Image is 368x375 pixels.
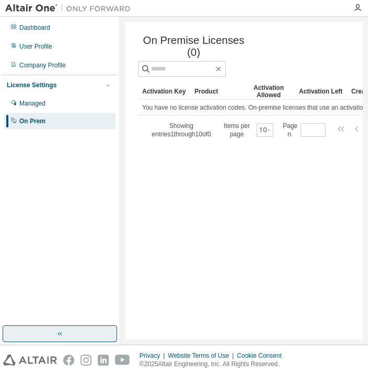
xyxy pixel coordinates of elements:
img: instagram.svg [80,355,91,366]
span: Showing entries 1 through 10 of 0 [152,122,211,138]
div: License Settings [7,81,56,89]
button: 10 [259,126,271,134]
div: Privacy [140,351,168,360]
div: Product [194,83,238,100]
div: User Profile [19,42,52,51]
img: linkedin.svg [98,355,109,366]
span: On Premise Licenses (0) [138,34,249,58]
p: © 2025 Altair Engineering, Inc. All Rights Reserved. [140,360,288,369]
img: Altair One [5,3,136,14]
div: Activation Allowed [247,83,291,100]
div: Managed [19,99,45,108]
img: youtube.svg [115,355,130,366]
div: Activation Left [299,83,343,100]
div: Company Profile [19,61,66,69]
div: On Prem [19,117,45,125]
img: facebook.svg [63,355,74,366]
div: Website Terms of Use [168,351,237,360]
span: Page n. [283,122,326,138]
div: Activation Key [142,83,186,100]
div: Dashboard [19,24,50,32]
div: Cookie Consent [237,351,287,360]
span: Items per page [220,122,273,138]
img: altair_logo.svg [3,355,57,366]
